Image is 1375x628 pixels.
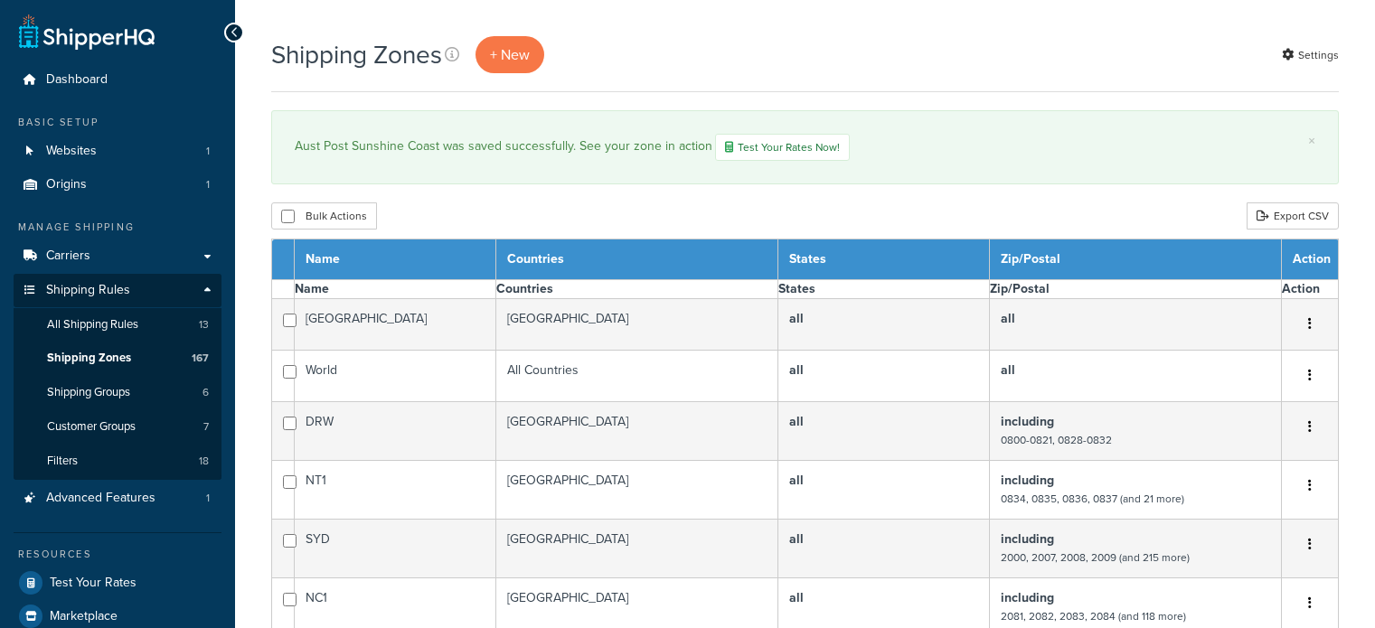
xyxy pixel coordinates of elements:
td: [GEOGRAPHIC_DATA] [496,520,778,578]
a: Shipping Zones 167 [14,342,221,375]
li: Websites [14,135,221,168]
div: Aust Post Sunshine Coast was saved successfully. See your zone in action [295,134,1315,161]
td: [GEOGRAPHIC_DATA] [496,402,778,461]
b: including [1001,530,1054,548]
small: 2081, 2082, 2083, 2084 (and 118 more) [1001,608,1186,624]
b: all [1001,361,1015,380]
span: 167 [192,351,209,366]
div: Basic Setup [14,115,221,130]
a: Advanced Features 1 [14,482,221,515]
a: Dashboard [14,63,221,97]
small: 2000, 2007, 2008, 2009 (and 215 more) [1001,549,1190,566]
a: Settings [1282,42,1339,68]
span: Carriers [46,248,90,264]
li: Shipping Groups [14,376,221,409]
span: Marketplace [50,609,118,624]
th: States [778,280,990,299]
th: Action [1282,280,1339,299]
a: Carriers [14,239,221,273]
b: all [789,309,804,328]
a: Customer Groups 7 [14,410,221,444]
a: + New [476,36,544,73]
td: DRW [295,402,496,461]
a: Origins 1 [14,168,221,202]
li: Customer Groups [14,410,221,444]
span: 13 [199,317,209,333]
th: Action [1282,239,1339,280]
li: Origins [14,168,221,202]
a: Filters 18 [14,445,221,478]
td: World [295,351,496,402]
div: Manage Shipping [14,220,221,235]
a: Shipping Groups 6 [14,376,221,409]
td: [GEOGRAPHIC_DATA] [496,299,778,351]
h1: Shipping Zones [271,37,442,72]
a: Test Your Rates [14,567,221,599]
span: Shipping Rules [46,283,130,298]
span: Shipping Zones [47,351,131,366]
span: 1 [206,491,210,506]
span: All Shipping Rules [47,317,138,333]
b: all [789,471,804,490]
a: Websites 1 [14,135,221,168]
button: Bulk Actions [271,202,377,230]
span: + New [490,44,530,65]
small: 0800-0821, 0828-0832 [1001,432,1112,448]
b: including [1001,412,1054,431]
th: States [778,239,990,280]
a: Shipping Rules [14,274,221,307]
a: Export CSV [1247,202,1339,230]
th: Name [295,280,496,299]
b: all [789,361,804,380]
li: Advanced Features [14,482,221,515]
span: Dashboard [46,72,108,88]
span: Shipping Groups [47,385,130,400]
span: 6 [202,385,209,400]
th: Countries [496,280,778,299]
th: Zip/Postal [990,239,1282,280]
span: Filters [47,454,78,469]
li: Filters [14,445,221,478]
small: 0834, 0835, 0836, 0837 (and 21 more) [1001,491,1184,507]
th: Zip/Postal [990,280,1282,299]
b: all [789,588,804,607]
b: all [789,530,804,548]
span: 1 [206,177,210,192]
span: 1 [206,144,210,159]
span: Test Your Rates [50,576,137,591]
a: ShipperHQ Home [19,14,155,50]
th: Name [295,239,496,280]
b: including [1001,588,1054,607]
td: NT1 [295,461,496,520]
td: [GEOGRAPHIC_DATA] [295,299,496,351]
a: Test Your Rates Now! [715,134,850,161]
b: all [789,412,804,431]
span: Customer Groups [47,419,136,435]
td: SYD [295,520,496,578]
li: Shipping Rules [14,274,221,480]
div: Resources [14,547,221,562]
span: Advanced Features [46,491,155,506]
span: Origins [46,177,87,192]
td: [GEOGRAPHIC_DATA] [496,461,778,520]
span: Websites [46,144,97,159]
li: All Shipping Rules [14,308,221,342]
th: Countries [496,239,778,280]
a: × [1308,134,1315,148]
span: 18 [199,454,209,469]
li: Shipping Zones [14,342,221,375]
b: including [1001,471,1054,490]
b: all [1001,309,1015,328]
span: 7 [203,419,209,435]
td: All Countries [496,351,778,402]
a: All Shipping Rules 13 [14,308,221,342]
